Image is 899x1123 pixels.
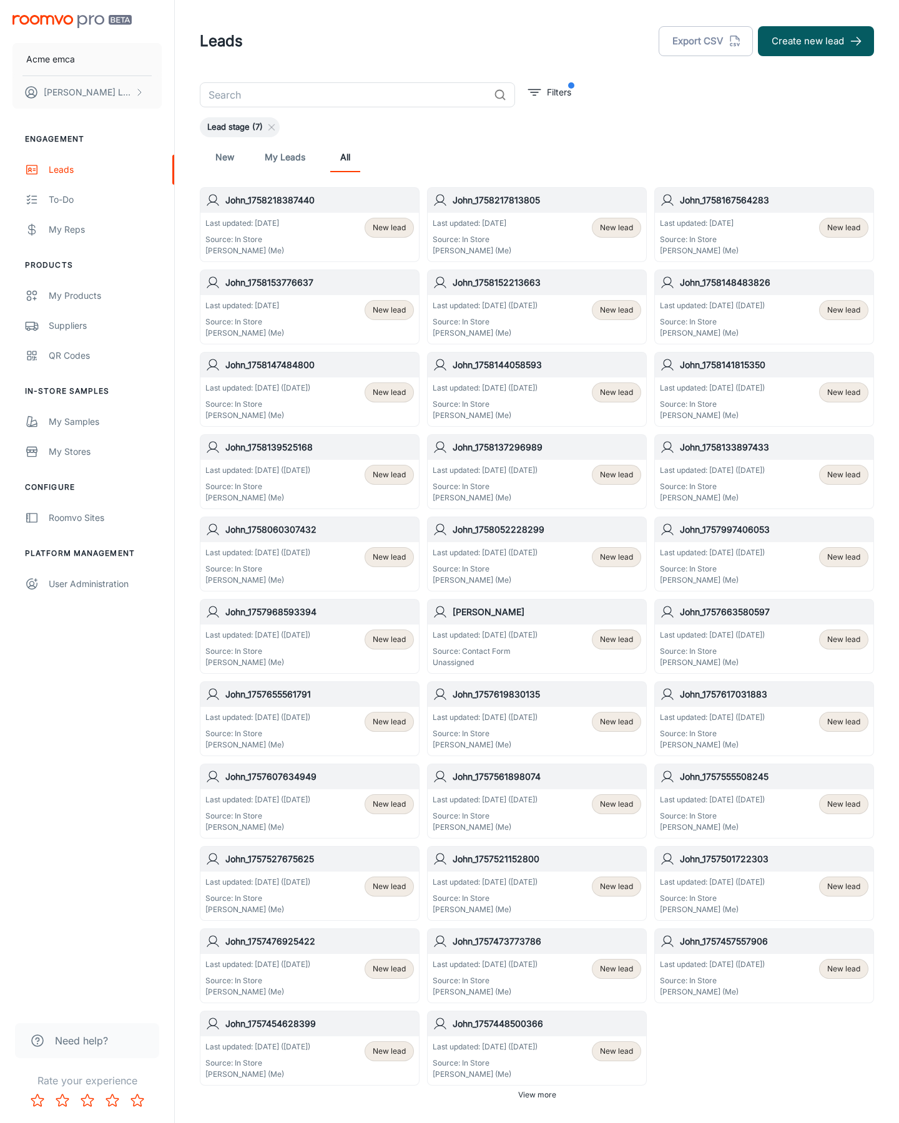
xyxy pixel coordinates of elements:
span: Lead stage (7) [200,121,270,134]
div: Leads [49,163,162,177]
p: [PERSON_NAME] (Me) [660,328,765,339]
div: Suppliers [49,319,162,333]
p: [PERSON_NAME] (Me) [433,575,538,586]
span: New lead [373,799,406,810]
p: [PERSON_NAME] (Me) [433,492,538,503]
a: John_1758060307432Last updated: [DATE] ([DATE])Source: In Store[PERSON_NAME] (Me)New lead [200,517,420,591]
p: [PERSON_NAME] (Me) [205,739,310,751]
p: Last updated: [DATE] ([DATE]) [433,630,538,641]
a: John_1757521152800Last updated: [DATE] ([DATE])Source: In Store[PERSON_NAME] (Me)New lead [427,846,647,921]
p: [PERSON_NAME] (Me) [205,328,284,339]
p: Last updated: [DATE] ([DATE]) [205,630,310,641]
p: Last updated: [DATE] ([DATE]) [205,382,310,394]
a: John_1758167564283Last updated: [DATE]Source: In Store[PERSON_NAME] (Me)New lead [654,187,874,262]
h6: John_1758137296989 [453,440,641,454]
p: Source: In Store [433,810,538,822]
span: New lead [373,387,406,398]
div: User Administration [49,577,162,591]
a: John_1757663580597Last updated: [DATE] ([DATE])Source: In Store[PERSON_NAME] (Me)New lead [654,599,874,674]
p: [PERSON_NAME] (Me) [205,575,310,586]
p: Rate your experience [10,1073,164,1088]
h6: John_1757561898074 [453,770,641,784]
p: [PERSON_NAME] (Me) [205,245,284,256]
p: Last updated: [DATE] [205,218,284,229]
p: Source: In Store [205,728,310,739]
a: John_1758133897433Last updated: [DATE] ([DATE])Source: In Store[PERSON_NAME] (Me)New lead [654,434,874,509]
p: Last updated: [DATE] ([DATE]) [433,794,538,805]
p: Source: In Store [205,399,310,410]
p: Source: In Store [205,893,310,904]
a: John_1757448500366Last updated: [DATE] ([DATE])Source: In Store[PERSON_NAME] (Me)New lead [427,1011,647,1086]
button: Rate 2 star [50,1088,75,1113]
div: Roomvo Sites [49,511,162,525]
span: New lead [373,963,406,975]
a: John_1757997406053Last updated: [DATE] ([DATE])Source: In Store[PERSON_NAME] (Me)New lead [654,517,874,591]
p: Last updated: [DATE] ([DATE]) [433,300,538,311]
span: New lead [600,963,633,975]
p: Source: In Store [433,234,511,245]
p: Source: In Store [433,893,538,904]
p: Source: In Store [205,810,310,822]
a: John_1758217813805Last updated: [DATE]Source: In Store[PERSON_NAME] (Me)New lead [427,187,647,262]
h6: [PERSON_NAME] [453,605,641,619]
span: New lead [827,634,860,645]
p: [PERSON_NAME] Leaptools [44,85,132,99]
p: [PERSON_NAME] (Me) [660,410,765,421]
p: [PERSON_NAME] (Me) [205,822,310,833]
p: Source: In Store [433,481,538,492]
p: Source: In Store [205,316,284,328]
a: My Leads [265,142,305,172]
h6: John_1757476925422 [225,935,414,948]
span: New lead [600,881,633,892]
p: Filters [547,85,571,99]
div: Lead stage (7) [200,117,280,137]
button: Export CSV [659,26,753,56]
p: Source: In Store [205,234,284,245]
p: [PERSON_NAME] (Me) [205,410,310,421]
button: [PERSON_NAME] Leaptools [12,76,162,109]
p: [PERSON_NAME] (Me) [433,328,538,339]
a: John_1757457557906Last updated: [DATE] ([DATE])Source: In Store[PERSON_NAME] (Me)New lead [654,928,874,1003]
p: [PERSON_NAME] (Me) [660,575,765,586]
span: New lead [827,387,860,398]
p: [PERSON_NAME] (Me) [205,986,310,998]
span: New lead [600,387,633,398]
p: Last updated: [DATE] ([DATE]) [660,465,765,476]
p: Last updated: [DATE] ([DATE]) [205,712,310,723]
h6: John_1757521152800 [453,852,641,866]
a: John_1757617031883Last updated: [DATE] ([DATE])Source: In Store[PERSON_NAME] (Me)New lead [654,681,874,756]
p: [PERSON_NAME] (Me) [205,904,310,915]
a: John_1758144058593Last updated: [DATE] ([DATE])Source: In Store[PERSON_NAME] (Me)New lead [427,352,647,427]
span: New lead [373,552,406,563]
p: Source: In Store [205,975,310,986]
h6: John_1758139525168 [225,440,414,454]
button: Acme emca [12,43,162,75]
p: [PERSON_NAME] (Me) [660,739,765,751]
span: New lead [827,304,860,316]
h6: John_1758152213663 [453,276,641,289]
a: John_1758152213663Last updated: [DATE] ([DATE])Source: In Store[PERSON_NAME] (Me)New lead [427,270,647,344]
p: Acme emca [26,52,75,66]
a: John_1757619830135Last updated: [DATE] ([DATE])Source: In Store[PERSON_NAME] (Me)New lead [427,681,647,756]
p: Source: In Store [433,975,538,986]
p: Last updated: [DATE] ([DATE]) [660,630,765,641]
button: Rate 5 star [125,1088,150,1113]
a: All [330,142,360,172]
p: [PERSON_NAME] (Me) [205,1069,310,1080]
h6: John_1758060307432 [225,523,414,537]
p: [PERSON_NAME] (Me) [660,492,765,503]
p: Source: In Store [205,481,310,492]
p: [PERSON_NAME] (Me) [433,739,538,751]
span: New lead [827,222,860,233]
a: John_1757561898074Last updated: [DATE] ([DATE])Source: In Store[PERSON_NAME] (Me)New lead [427,764,647,839]
span: New lead [373,716,406,727]
button: Rate 3 star [75,1088,100,1113]
p: [PERSON_NAME] (Me) [433,822,538,833]
span: New lead [373,1046,406,1057]
span: New lead [827,469,860,480]
p: Last updated: [DATE] ([DATE]) [433,877,538,888]
span: New lead [600,716,633,727]
span: New lead [373,304,406,316]
span: Need help? [55,1033,108,1048]
p: Last updated: [DATE] ([DATE]) [433,382,538,394]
